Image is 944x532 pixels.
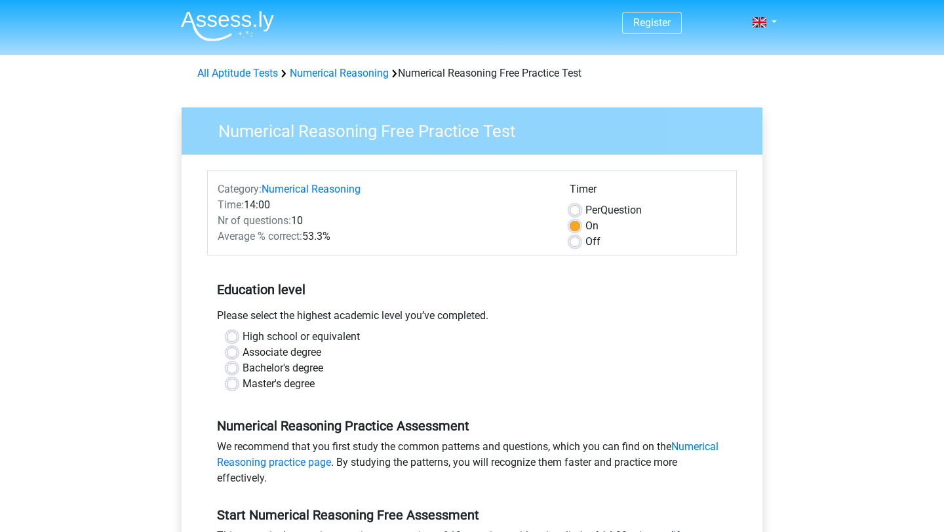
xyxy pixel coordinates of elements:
img: Assessly [181,10,274,41]
label: Off [585,234,600,250]
label: Question [585,202,642,218]
a: Numerical Reasoning [262,183,361,195]
div: 14:00 [208,197,560,213]
h5: Numerical Reasoning Practice Assessment [217,418,727,434]
label: Bachelor's degree [243,360,323,376]
h3: Numerical Reasoning Free Practice Test [203,116,753,142]
label: High school or equivalent [243,329,360,345]
label: Master's degree [243,376,315,392]
div: Timer [570,181,726,202]
div: 53.3% [208,229,560,244]
div: Please select the highest academic level you’ve completed. [207,308,737,329]
span: Per [585,204,600,216]
span: Time: [218,199,244,211]
span: Category: [218,183,262,195]
a: All Aptitude Tests [197,67,278,79]
div: We recommend that you first study the common patterns and questions, which you can find on the . ... [207,439,737,491]
a: Numerical Reasoning [290,67,389,79]
span: Nr of questions: [218,214,291,227]
h5: Start Numerical Reasoning Free Assessment [217,507,727,523]
h5: Education level [217,276,727,303]
label: On [585,218,599,234]
a: Register [633,16,671,29]
div: 10 [208,213,560,229]
label: Associate degree [243,345,321,360]
span: Average % correct: [218,230,302,242]
div: Numerical Reasoning Free Practice Test [192,66,752,81]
